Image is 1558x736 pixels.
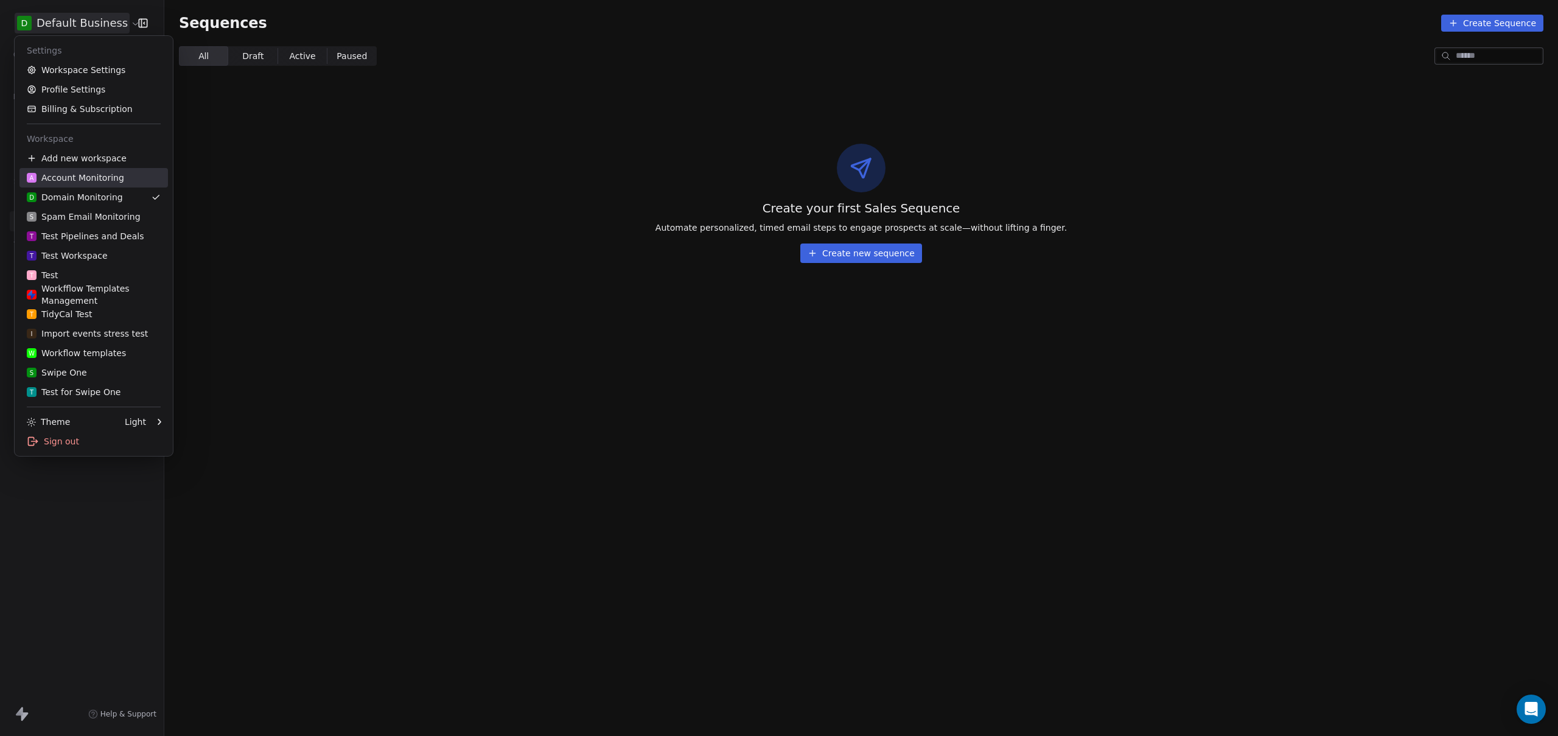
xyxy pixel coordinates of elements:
[29,349,35,358] span: W
[30,212,33,222] span: S
[30,271,33,280] span: T
[27,347,126,359] div: Workflow templates
[27,416,70,428] div: Theme
[27,386,121,398] div: Test for Swipe One
[30,173,34,183] span: A
[27,191,123,203] div: Domain Monitoring
[19,99,168,119] a: Billing & Subscription
[19,41,168,60] div: Settings
[27,282,161,307] div: Workfflow Templates Management
[27,366,87,379] div: Swipe One
[27,230,144,242] div: Test Pipelines and Deals
[27,250,108,262] div: Test Workspace
[30,251,33,261] span: T
[31,329,33,338] span: I
[30,232,33,241] span: T
[27,211,141,223] div: Spam Email Monitoring
[27,290,37,300] img: Swipe%20One%20Logo%201-1.svg
[27,308,92,320] div: TidyCal Test
[125,416,146,428] div: Light
[19,60,168,80] a: Workspace Settings
[29,193,34,202] span: D
[30,388,33,397] span: T
[19,80,168,99] a: Profile Settings
[30,310,33,319] span: T
[27,328,148,340] div: Import events stress test
[30,368,33,377] span: S
[19,432,168,451] div: Sign out
[27,269,58,281] div: Test
[19,149,168,168] div: Add new workspace
[27,172,124,184] div: Account Monitoring
[19,129,168,149] div: Workspace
